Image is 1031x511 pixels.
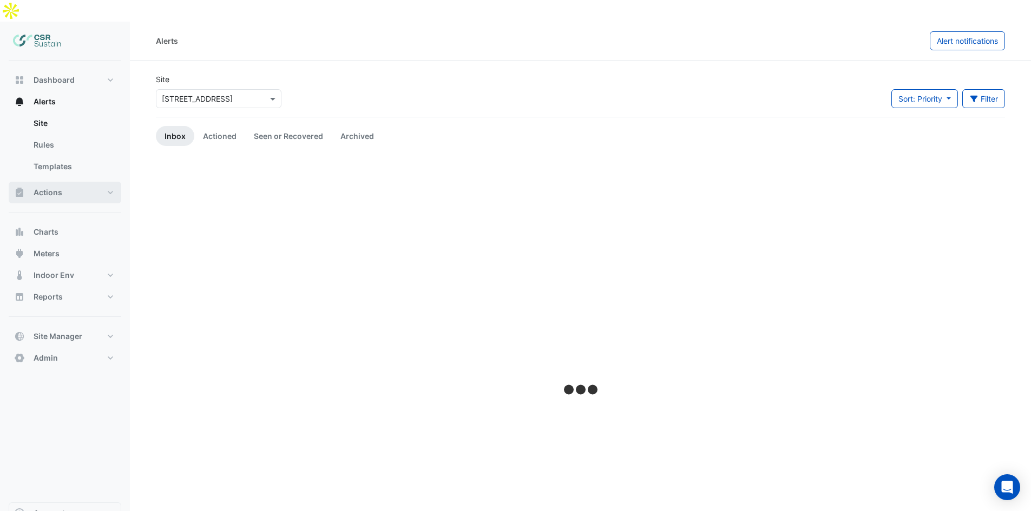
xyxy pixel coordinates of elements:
a: Rules [25,134,121,156]
button: Admin [9,347,121,369]
app-icon: Indoor Env [14,270,25,281]
button: Alerts [9,91,121,112]
a: Templates [25,156,121,177]
app-icon: Actions [14,187,25,198]
button: Filter [962,89,1006,108]
app-icon: Site Manager [14,331,25,342]
div: Alerts [156,35,178,47]
button: Site Manager [9,326,121,347]
button: Actions [9,182,121,203]
a: Inbox [156,126,194,146]
button: Indoor Env [9,264,121,286]
span: Actions [34,187,62,198]
span: Meters [34,248,60,259]
img: Company Logo [13,30,62,52]
app-icon: Meters [14,248,25,259]
button: Alert notifications [930,31,1005,50]
span: Site Manager [34,331,82,342]
button: Sort: Priority [891,89,958,108]
span: Charts [34,227,58,237]
app-icon: Reports [14,291,25,302]
span: Dashboard [34,75,75,85]
span: Admin [34,353,58,363]
button: Charts [9,221,121,243]
button: Reports [9,286,121,308]
span: Sort: Priority [898,94,942,103]
div: Open Intercom Messenger [994,474,1020,500]
div: Alerts [9,112,121,182]
span: Reports [34,291,63,302]
app-icon: Admin [14,353,25,363]
span: Alert notifications [937,36,998,45]
a: Actioned [194,126,245,146]
a: Seen or Recovered [245,126,332,146]
app-icon: Charts [14,227,25,237]
button: Meters [9,243,121,264]
app-icon: Dashboard [14,75,25,85]
a: Site [25,112,121,134]
app-icon: Alerts [14,96,25,107]
label: Site [156,74,169,85]
a: Archived [332,126,383,146]
span: Indoor Env [34,270,74,281]
span: Alerts [34,96,56,107]
button: Dashboard [9,69,121,91]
